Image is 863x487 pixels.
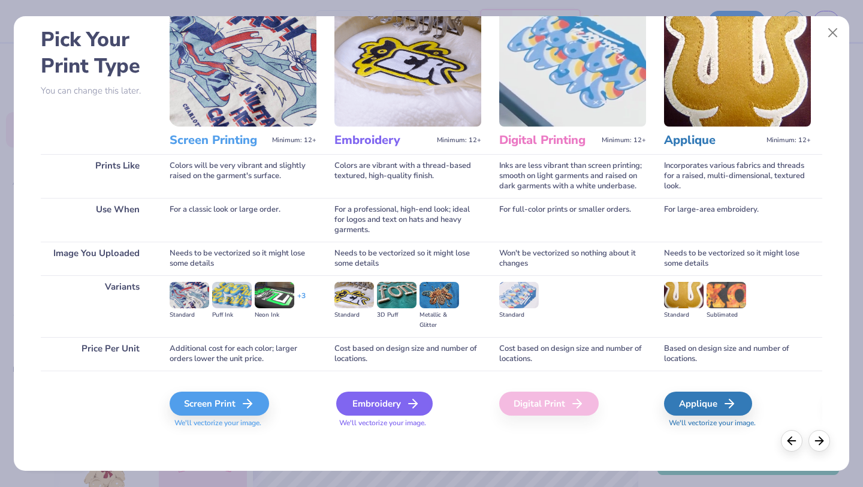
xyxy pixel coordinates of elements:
div: Image You Uploaded [41,242,152,275]
div: Cost based on design size and number of locations. [334,337,481,371]
img: Embroidery [334,3,481,127]
div: For full-color prints or smaller orders. [499,198,646,242]
div: For a classic look or large order. [170,198,316,242]
h3: Applique [664,133,762,148]
div: Standard [499,310,539,320]
div: Standard [664,310,704,320]
p: You can change this later. [41,86,152,96]
div: Prints Like [41,154,152,198]
img: 3D Puff [377,282,417,308]
span: We'll vectorize your image. [334,418,481,428]
div: Embroidery [336,392,433,416]
h3: Embroidery [334,133,432,148]
div: Variants [41,275,152,337]
div: Standard [170,310,209,320]
div: For a professional, high-end look; ideal for logos and text on hats and heavy garments. [334,198,481,242]
span: Minimum: 12+ [602,136,646,145]
div: Screen Print [170,392,269,416]
h2: Pick Your Print Type [41,26,152,79]
img: Neon Ink [255,282,294,308]
h3: Digital Printing [499,133,597,148]
img: Digital Printing [499,3,646,127]
div: Additional cost for each color; larger orders lower the unit price. [170,337,316,371]
div: 3D Puff [377,310,417,320]
img: Standard [170,282,209,308]
img: Screen Printing [170,3,316,127]
div: Won't be vectorized so nothing about it changes [499,242,646,275]
img: Standard [499,282,539,308]
img: Puff Ink [212,282,252,308]
span: Minimum: 12+ [767,136,811,145]
div: Standard [334,310,374,320]
div: Price Per Unit [41,337,152,371]
div: Cost based on design size and number of locations. [499,337,646,371]
div: + 3 [297,291,306,311]
div: Needs to be vectorized so it might lose some details [334,242,481,275]
div: Puff Ink [212,310,252,320]
img: Applique [664,3,811,127]
h3: Screen Printing [170,133,267,148]
div: Inks are less vibrant than screen printing; smooth on light garments and raised on dark garments ... [499,154,646,198]
div: Applique [664,392,752,416]
span: We'll vectorize your image. [664,418,811,428]
span: Minimum: 12+ [437,136,481,145]
img: Standard [664,282,704,308]
div: Based on design size and number of locations. [664,337,811,371]
div: Use When [41,198,152,242]
div: Incorporates various fabrics and threads for a raised, multi-dimensional, textured look. [664,154,811,198]
div: Sublimated [707,310,746,320]
img: Standard [334,282,374,308]
div: Colors are vibrant with a thread-based textured, high-quality finish. [334,154,481,198]
button: Close [822,22,844,44]
div: Needs to be vectorized so it might lose some details [664,242,811,275]
div: Digital Print [499,392,599,416]
span: We'll vectorize your image. [170,418,316,428]
img: Metallic & Glitter [420,282,459,308]
div: Metallic & Glitter [420,310,459,330]
div: Needs to be vectorized so it might lose some details [170,242,316,275]
img: Sublimated [707,282,746,308]
div: Colors will be very vibrant and slightly raised on the garment's surface. [170,154,316,198]
div: Neon Ink [255,310,294,320]
span: Minimum: 12+ [272,136,316,145]
div: For large-area embroidery. [664,198,811,242]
